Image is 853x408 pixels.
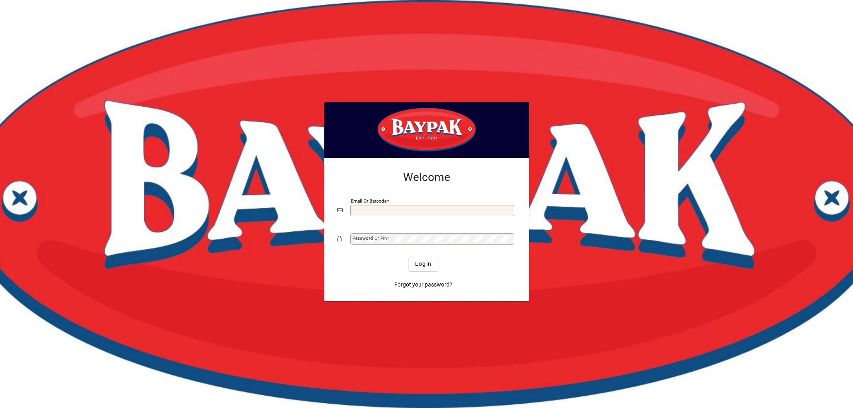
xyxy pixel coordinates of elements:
[351,198,387,204] mat-label: Email or Barcode
[391,277,455,292] a: Forgot your password?
[337,171,516,184] h2: Welcome
[409,257,438,271] button: Login
[352,235,387,241] mat-label: Password or Pin
[394,281,452,289] span: Forgot your password?
[415,260,431,268] span: Login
